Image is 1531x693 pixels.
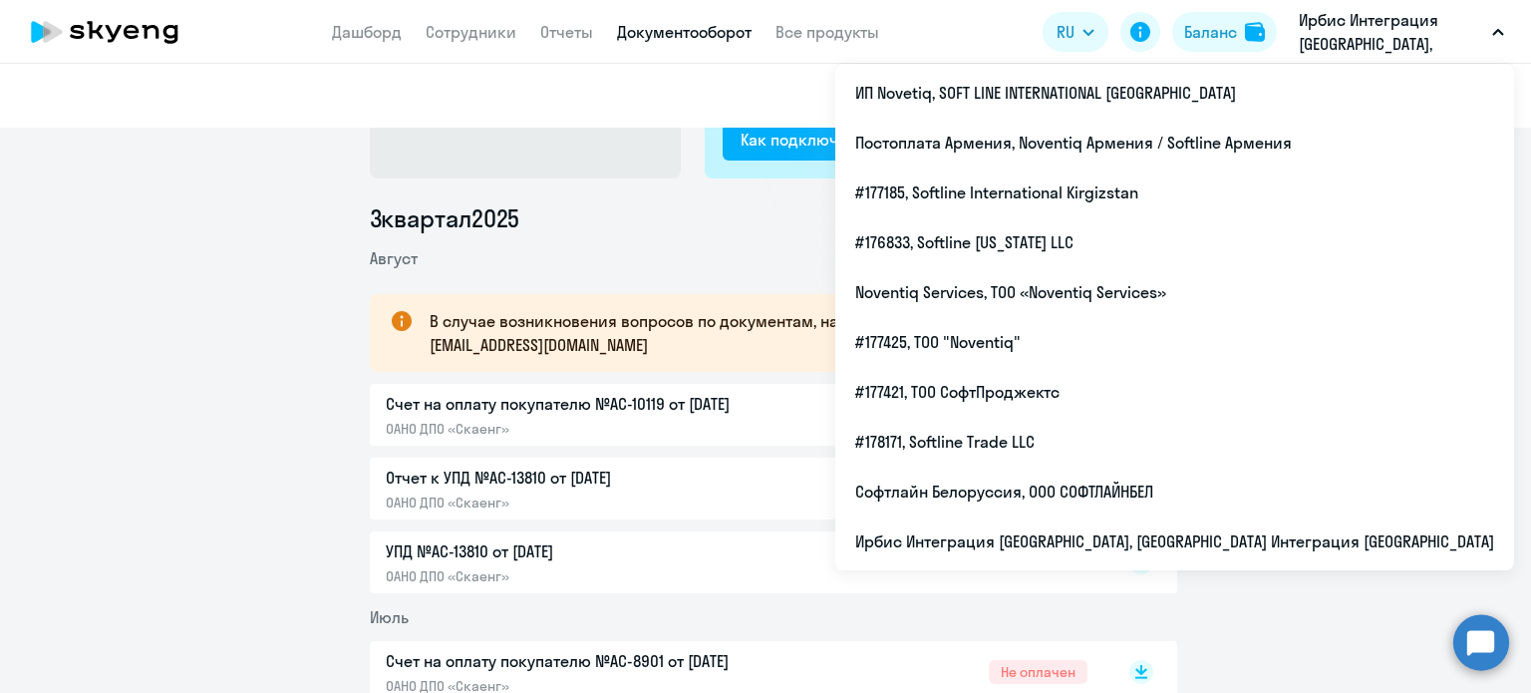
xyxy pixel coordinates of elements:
span: Июль [370,607,409,627]
a: Дашборд [332,22,402,42]
a: Документооборот [617,22,752,42]
button: Балансbalance [1172,12,1277,52]
p: Счет на оплату покупателю №AC-10119 от [DATE] [386,392,804,416]
span: RU [1057,20,1074,44]
a: Счет на оплату покупателю №AC-10119 от [DATE]ОАНО ДПО «Скаенг»Не оплачен [386,392,1087,438]
img: balance [1245,22,1265,42]
span: Август [370,248,418,268]
button: Ирбис Интеграция [GEOGRAPHIC_DATA], [GEOGRAPHIC_DATA] Интеграция [GEOGRAPHIC_DATA] [1289,8,1514,56]
div: Баланс [1184,20,1237,44]
p: УПД №AC-13810 от [DATE] [386,539,804,563]
button: Как подключить? [723,121,888,161]
p: ОАНО ДПО «Скаенг» [386,494,804,512]
a: УПД №AC-13810 от [DATE]ОАНО ДПО «Скаенг» [386,539,1087,585]
p: В случае возникновения вопросов по документам, напишите, пожалуйста, на почту [EMAIL_ADDRESS][DOM... [430,309,1141,357]
li: 3 квартал 2025 [370,202,1177,234]
div: Как подключить? [741,128,870,152]
a: Отчет к УПД №AC-13810 от [DATE]ОАНО ДПО «Скаенг» [386,466,1087,512]
p: Счет на оплату покупателю №AC-8901 от [DATE] [386,649,804,673]
p: ОАНО ДПО «Скаенг» [386,567,804,585]
a: Отчеты [540,22,593,42]
span: Не оплачен [989,660,1087,684]
button: RU [1043,12,1108,52]
a: Сотрудники [426,22,516,42]
p: ОАНО ДПО «Скаенг» [386,420,804,438]
p: Ирбис Интеграция [GEOGRAPHIC_DATA], [GEOGRAPHIC_DATA] Интеграция [GEOGRAPHIC_DATA] [1299,8,1484,56]
ul: RU [835,64,1514,570]
p: Отчет к УПД №AC-13810 от [DATE] [386,466,804,490]
a: Все продукты [775,22,879,42]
